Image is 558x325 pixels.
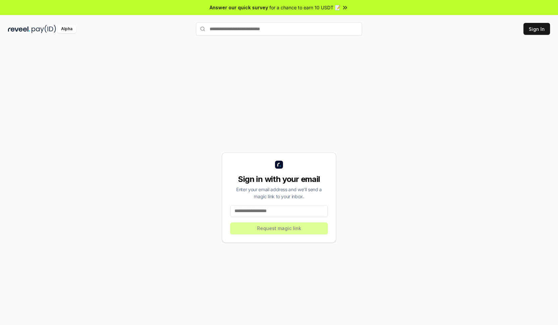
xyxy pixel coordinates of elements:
[230,186,328,200] div: Enter your email address and we’ll send a magic link to your inbox.
[57,25,76,33] div: Alpha
[269,4,340,11] span: for a chance to earn 10 USDT 📝
[8,25,30,33] img: reveel_dark
[523,23,550,35] button: Sign In
[32,25,56,33] img: pay_id
[210,4,268,11] span: Answer our quick survey
[230,174,328,185] div: Sign in with your email
[275,161,283,169] img: logo_small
